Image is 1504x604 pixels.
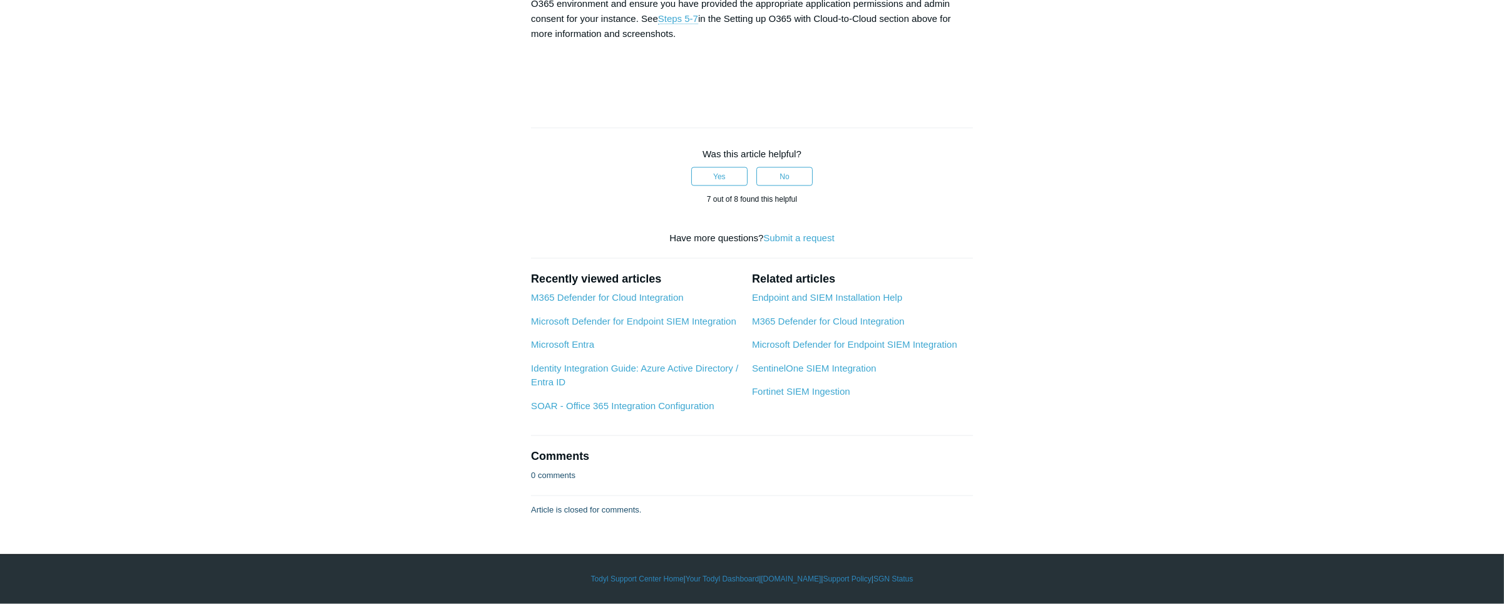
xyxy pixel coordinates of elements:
[531,363,738,388] a: Identity Integration Guide: Azure Active Directory / Entra ID
[531,449,973,466] h2: Comments
[752,387,850,397] a: Fortinet SIEM Ingestion
[763,233,834,244] a: Submit a request
[531,340,594,350] a: Microsoft Entra
[591,574,684,585] a: Todyl Support Center Home
[658,13,698,24] a: Steps 5-7
[531,470,575,482] p: 0 comments
[707,195,797,204] span: 7 out of 8 found this helpful
[389,574,1115,585] div: | | | |
[703,148,801,159] span: Was this article helpful?
[531,504,641,517] p: Article is closed for comments.
[686,574,759,585] a: Your Todyl Dashboard
[531,232,973,246] div: Have more questions?
[873,574,913,585] a: SGN Status
[752,293,902,303] a: Endpoint and SIEM Installation Help
[752,363,876,374] a: SentinelOne SIEM Integration
[756,167,813,186] button: This article was not helpful
[823,574,872,585] a: Support Policy
[752,316,904,327] a: M365 Defender for Cloud Integration
[691,167,748,186] button: This article was helpful
[531,293,683,303] a: M365 Defender for Cloud Integration
[531,401,714,412] a: SOAR - Office 365 Integration Configuration
[752,271,973,288] h2: Related articles
[531,316,736,327] a: Microsoft Defender for Endpoint SIEM Integration
[531,271,739,288] h2: Recently viewed articles
[761,574,821,585] a: [DOMAIN_NAME]
[752,340,957,350] a: Microsoft Defender for Endpoint SIEM Integration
